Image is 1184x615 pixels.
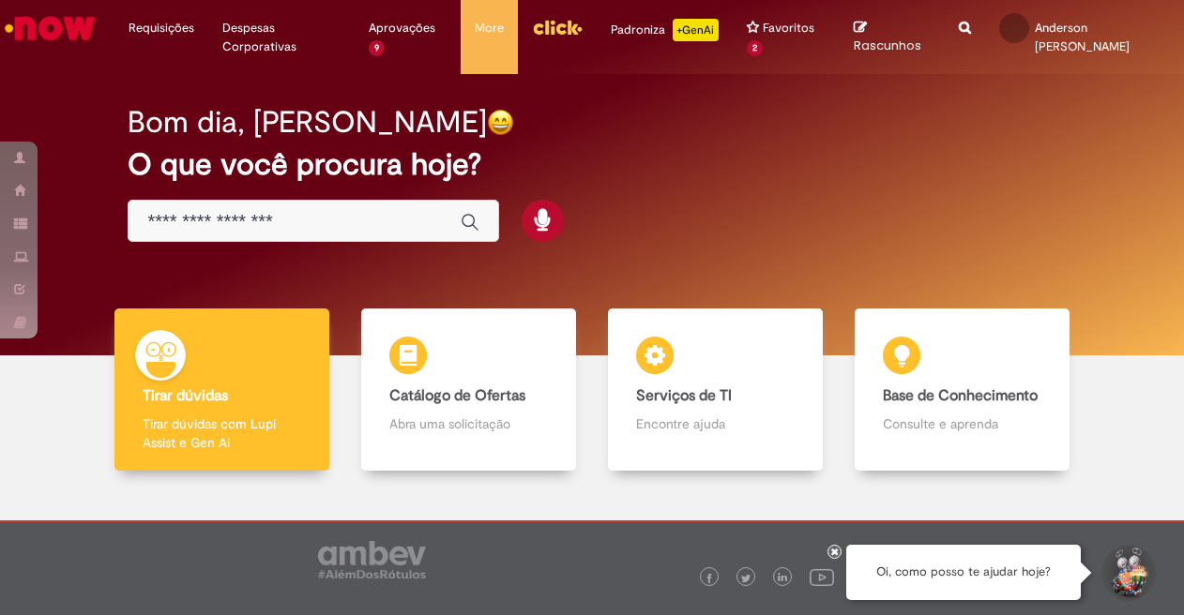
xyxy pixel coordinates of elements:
[883,414,1042,433] p: Consulte e aprenda
[389,414,549,433] p: Abra uma solicitação
[318,541,426,578] img: logo_footer_ambev_rotulo_gray.png
[128,106,487,139] h2: Bom dia, [PERSON_NAME]
[487,109,514,136] img: happy-face.png
[636,414,796,433] p: Encontre ajuda
[839,308,1085,471] a: Base de Conhecimento Consulte e aprenda
[673,19,719,41] p: +GenAi
[747,40,763,56] span: 2
[345,308,592,471] a: Catálogo de Ofertas Abra uma solicitação
[128,148,1055,181] h2: O que você procura hoje?
[810,564,834,589] img: logo_footer_youtube.png
[611,19,719,41] div: Padroniza
[846,545,1081,600] div: Oi, como posso te ajudar hoje?
[143,386,228,405] b: Tirar dúvidas
[636,386,732,405] b: Serviços de TI
[369,40,385,56] span: 9
[143,414,302,452] p: Tirar dúvidas com Lupi Assist e Gen Ai
[854,37,921,54] span: Rascunhos
[129,19,194,37] span: Requisições
[854,20,931,54] a: Rascunhos
[532,13,583,41] img: click_logo_yellow_360x200.png
[222,19,341,56] span: Despesas Corporativas
[2,9,99,47] img: ServiceNow
[592,308,839,471] a: Serviços de TI Encontre ajuda
[475,19,504,37] span: More
[763,19,814,37] span: Favoritos
[99,308,345,471] a: Tirar dúvidas Tirar dúvidas com Lupi Assist e Gen Ai
[369,19,435,37] span: Aprovações
[883,386,1038,405] b: Base de Conhecimento
[389,386,525,405] b: Catálogo de Ofertas
[1100,545,1156,601] button: Iniciar Conversa de Suporte
[741,574,751,583] img: logo_footer_twitter.png
[778,573,787,584] img: logo_footer_linkedin.png
[1035,20,1130,54] span: Anderson [PERSON_NAME]
[705,574,714,583] img: logo_footer_facebook.png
